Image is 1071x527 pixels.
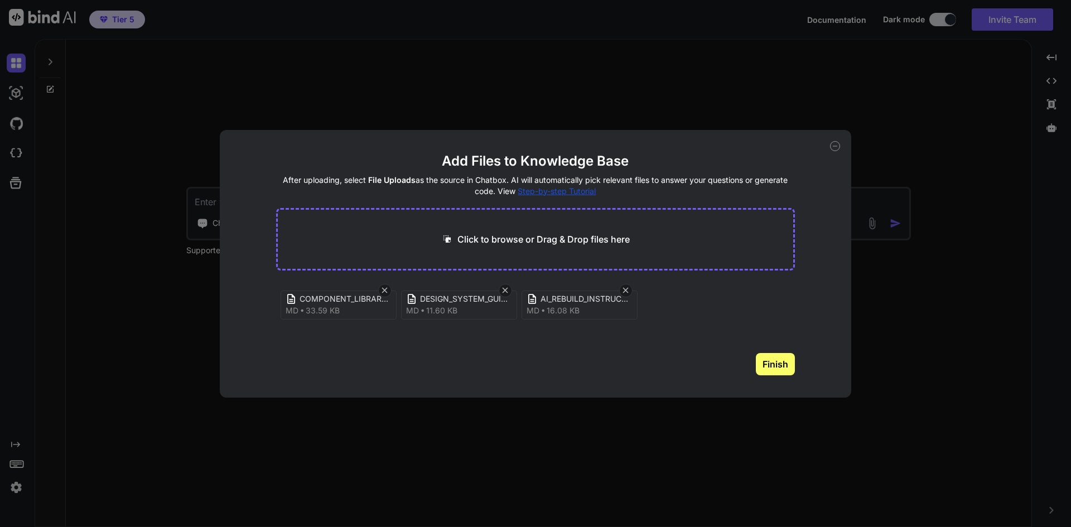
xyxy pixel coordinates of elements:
span: 33.59 KB [306,305,340,316]
span: md [286,305,298,316]
span: DESIGN_SYSTEM_GUIDE [420,293,509,305]
p: Click to browse or Drag & Drop files here [457,233,630,246]
span: File Uploads [368,175,416,185]
button: Finish [756,353,795,375]
span: AI_REBUILD_INSTRUCTIONS [541,293,630,305]
span: Step-by-step Tutorial [518,186,596,196]
h4: After uploading, select as the source in Chatbox. AI will automatically pick relevant files to an... [276,175,795,197]
span: md [406,305,419,316]
span: 11.60 KB [426,305,457,316]
span: 16.08 KB [547,305,580,316]
h2: Add Files to Knowledge Base [276,152,795,170]
span: COMPONENT_LIBRARY_GUIDE [300,293,389,305]
span: md [527,305,539,316]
